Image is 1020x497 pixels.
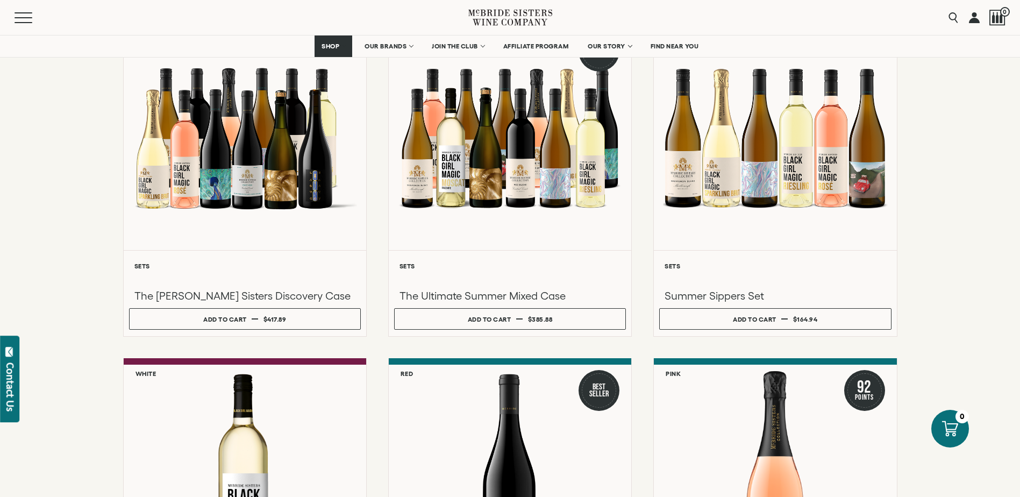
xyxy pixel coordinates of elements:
span: AFFILIATE PROGRAM [503,42,569,50]
a: McBride Sisters Full Set Sets The [PERSON_NAME] Sisters Discovery Case Add to cart $417.89 [123,19,367,337]
span: $385.88 [528,316,553,323]
button: Add to cart $417.89 [129,308,361,330]
a: AFFILIATE PROGRAM [496,35,576,57]
h6: Sets [134,262,355,269]
h6: Sets [400,262,620,269]
span: 0 [1000,7,1010,17]
div: Add to cart [203,311,247,327]
a: JOIN THE CLUB [425,35,491,57]
div: 0 [955,410,969,423]
a: FIND NEAR YOU [644,35,706,57]
span: SHOP [322,42,340,50]
span: FIND NEAR YOU [651,42,699,50]
button: Add to cart $385.88 [394,308,626,330]
div: Add to cart [468,311,511,327]
span: $164.94 [793,316,818,323]
h6: Pink [666,370,681,377]
a: SHOP [315,35,352,57]
a: OUR BRANDS [358,35,419,57]
span: OUR BRANDS [365,42,406,50]
h3: The Ultimate Summer Mixed Case [400,289,620,303]
a: OUR STORY [581,35,638,57]
span: OUR STORY [588,42,625,50]
div: Contact Us [5,363,16,411]
div: Add to cart [733,311,776,327]
button: Add to cart $164.94 [659,308,891,330]
h6: White [135,370,156,377]
span: JOIN THE CLUB [432,42,478,50]
button: Mobile Menu Trigger [15,12,53,23]
a: Best Seller The Ultimate Summer Mixed Case Sets The Ultimate Summer Mixed Case Add to cart $385.88 [388,19,632,337]
a: Summer Sippers Set Sets Summer Sippers Set Add to cart $164.94 [653,19,897,337]
h6: Red [401,370,413,377]
h6: Sets [665,262,886,269]
h3: The [PERSON_NAME] Sisters Discovery Case [134,289,355,303]
span: $417.89 [263,316,287,323]
h3: Summer Sippers Set [665,289,886,303]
